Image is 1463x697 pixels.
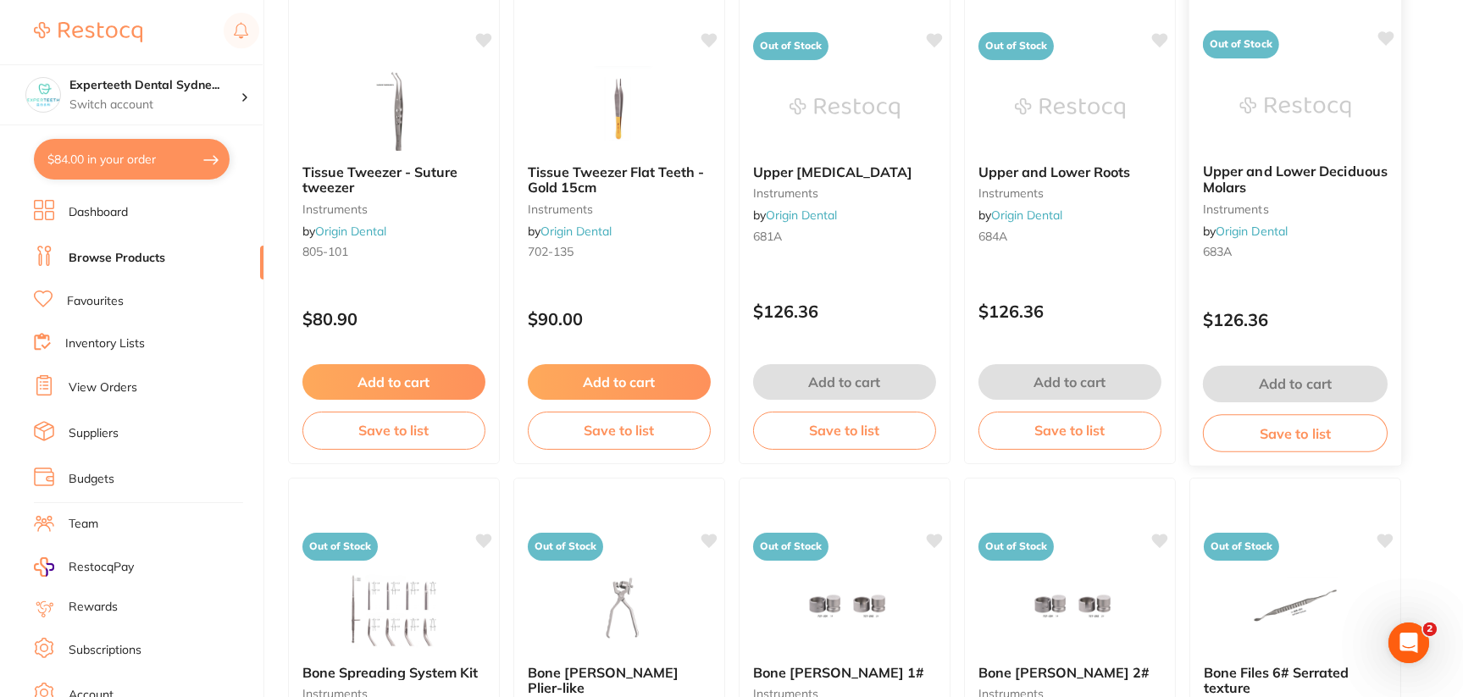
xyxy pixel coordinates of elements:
span: Tissue Tweezer - Suture tweezer [302,163,457,196]
img: Experteeth Dental Sydney CBD [26,78,60,112]
span: by [528,224,612,239]
a: Dashboard [69,204,128,221]
span: Out of Stock [1204,533,1279,561]
p: $80.90 [302,309,485,329]
button: Save to list [753,412,936,449]
span: Bone [PERSON_NAME] Plier-like [528,664,679,696]
span: 702-135 [528,244,574,259]
span: 805-101 [302,244,348,259]
span: Upper and Lower Deciduous Molars [1203,163,1388,196]
b: Bone Files 6# Serrated texture [1204,665,1387,696]
span: Out of Stock [1203,30,1279,58]
span: Upper [MEDICAL_DATA] [753,163,912,180]
a: Inventory Lists [65,335,145,352]
a: View Orders [69,379,137,396]
a: Suppliers [69,425,119,442]
span: 683A [1203,244,1232,259]
span: Bone Files 6# Serrated texture [1204,664,1349,696]
b: Bone Mills Plier-like [528,665,711,696]
span: by [302,224,386,239]
small: instruments [1203,202,1388,215]
button: Save to list [302,412,485,449]
b: Upper and Lower Roots [978,164,1161,180]
small: instruments [978,186,1161,200]
img: Bone Spreading System Kit [339,567,449,651]
a: Origin Dental [766,207,837,223]
img: Tissue Tweezer - Suture tweezer [339,66,449,151]
span: RestocqPay [69,559,134,576]
a: RestocqPay [34,557,134,577]
a: Budgets [69,471,114,488]
a: Origin Dental [315,224,386,239]
p: $126.36 [1203,310,1388,329]
img: Bone Mills Plier-like [564,567,674,651]
span: Out of Stock [302,533,378,561]
a: Browse Products [69,250,165,267]
b: Tissue Tweezer - Suture tweezer [302,164,485,196]
a: Favourites [67,293,124,310]
img: Tissue Tweezer Flat Teeth - Gold 15cm [564,66,674,151]
small: instruments [302,202,485,216]
img: Upper Incisors [790,66,900,151]
span: Tissue Tweezer Flat Teeth - Gold 15cm [528,163,704,196]
button: Add to cart [302,364,485,400]
b: Tissue Tweezer Flat Teeth - Gold 15cm [528,164,711,196]
img: Bone Mills 2# [1015,567,1125,651]
b: Upper and Lower Deciduous Molars [1203,163,1388,195]
b: Upper Incisors [753,164,936,180]
p: $126.36 [978,301,1161,321]
a: Origin Dental [991,207,1062,223]
button: Save to list [528,412,711,449]
img: Bone Mills 1# [790,567,900,651]
img: Bone Files 6# Serrated texture [1240,567,1350,651]
h4: Experteeth Dental Sydney CBD [69,77,241,94]
a: Rewards [69,599,118,616]
a: Team [69,516,98,533]
img: Upper and Lower Roots [1015,66,1125,151]
span: by [753,207,837,223]
button: Save to list [978,412,1161,449]
span: Out of Stock [978,533,1054,561]
b: Bone Spreading System Kit [302,665,485,680]
span: Bone [PERSON_NAME] 2# [978,664,1150,681]
a: Subscriptions [69,642,141,659]
small: instruments [528,202,711,216]
span: Upper and Lower Roots [978,163,1130,180]
a: Origin Dental [1216,224,1288,239]
span: by [1203,224,1288,239]
a: Restocq Logo [34,13,142,52]
button: Add to cart [753,364,936,400]
span: Bone [PERSON_NAME] 1# [753,664,924,681]
p: Switch account [69,97,241,113]
p: $90.00 [528,309,711,329]
span: 684A [978,229,1007,244]
small: instruments [753,186,936,200]
button: Add to cart [528,364,711,400]
span: Bone Spreading System Kit [302,664,478,681]
span: Out of Stock [753,533,828,561]
span: Out of Stock [528,533,603,561]
img: Upper and Lower Deciduous Molars [1239,64,1350,150]
button: Add to cart [978,364,1161,400]
a: Origin Dental [540,224,612,239]
span: 681A [753,229,782,244]
b: Bone Mills 2# [978,665,1161,680]
span: Out of Stock [978,32,1054,60]
b: Bone Mills 1# [753,665,936,680]
button: Save to list [1203,414,1388,452]
span: 2 [1423,622,1437,636]
img: Restocq Logo [34,22,142,42]
button: Add to cart [1203,366,1388,402]
button: $84.00 in your order [34,139,230,180]
img: RestocqPay [34,557,54,577]
span: by [978,207,1062,223]
span: Out of Stock [753,32,828,60]
p: $126.36 [753,301,936,321]
iframe: Intercom live chat [1388,622,1429,663]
